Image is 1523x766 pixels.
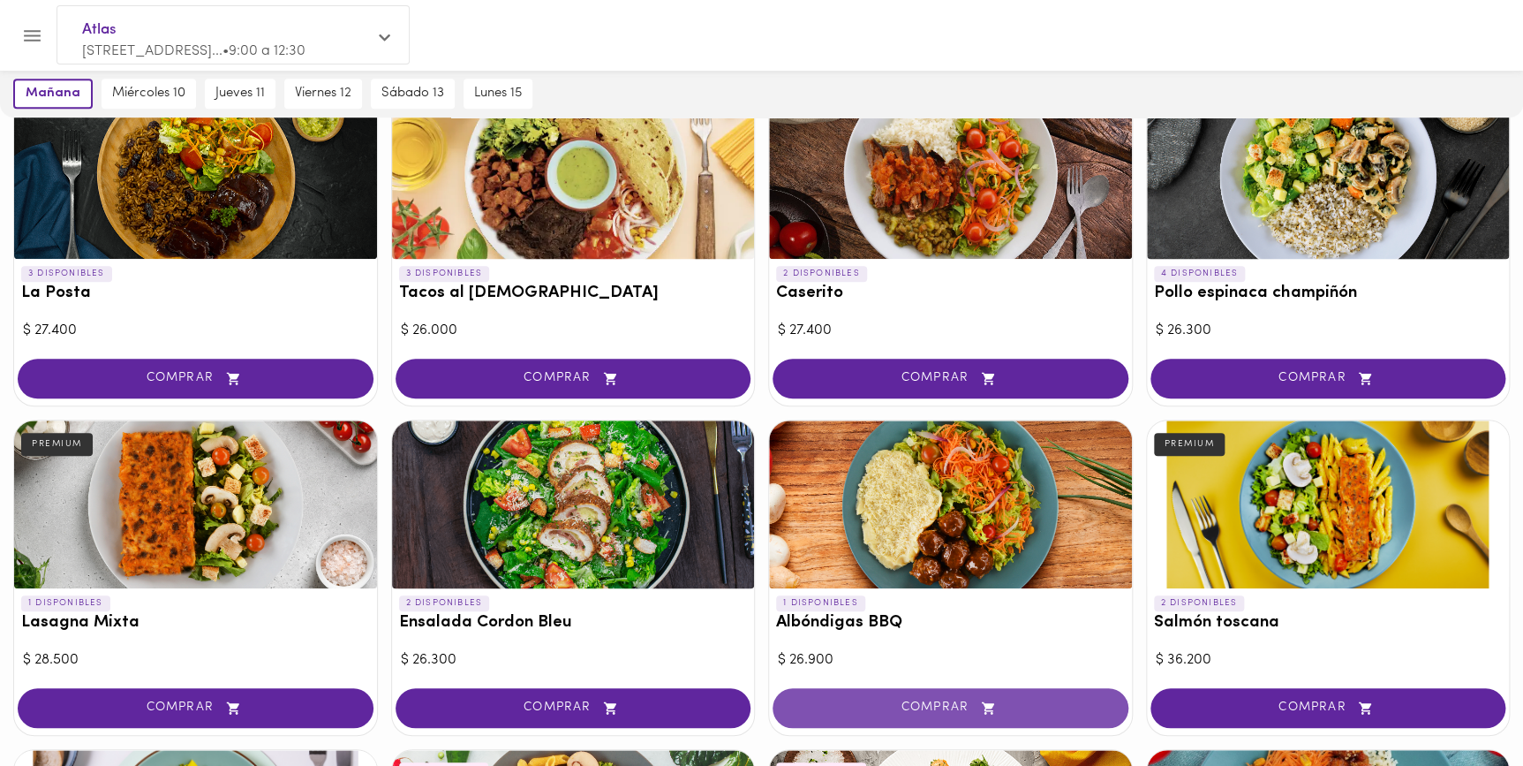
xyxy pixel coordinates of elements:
h3: Albóndigas BBQ [776,614,1125,633]
span: COMPRAR [1172,371,1484,386]
span: [STREET_ADDRESS]... • 9:00 a 12:30 [82,44,305,58]
button: jueves 11 [205,79,275,109]
span: COMPRAR [40,701,351,716]
div: Albóndigas BBQ [769,421,1132,588]
iframe: Messagebird Livechat Widget [1421,664,1505,748]
span: COMPRAR [795,701,1106,716]
button: Menu [11,14,54,57]
div: $ 36.200 [1156,650,1501,671]
button: COMPRAR [18,688,373,728]
button: COMPRAR [18,359,373,398]
h3: Tacos al [DEMOGRAPHIC_DATA] [399,284,748,303]
p: 3 DISPONIBLES [399,266,490,282]
div: $ 27.400 [778,321,1123,341]
span: COMPRAR [418,371,729,386]
div: Pollo espinaca champiñón [1147,91,1510,259]
div: Lasagna Mixta [14,421,377,588]
span: mañana [26,86,80,102]
button: viernes 12 [284,79,362,109]
span: Atlas [82,19,366,42]
span: miércoles 10 [112,86,185,102]
p: 1 DISPONIBLES [776,595,865,611]
div: La Posta [14,91,377,259]
div: $ 28.500 [23,650,368,671]
button: COMPRAR [1150,688,1506,728]
div: Ensalada Cordon Bleu [392,421,755,588]
div: Salmón toscana [1147,421,1510,588]
span: sábado 13 [381,86,444,102]
div: Tacos al Pastor [392,91,755,259]
button: lunes 15 [464,79,532,109]
h3: Ensalada Cordon Bleu [399,614,748,633]
span: lunes 15 [474,86,522,102]
h3: Caserito [776,284,1125,303]
p: 2 DISPONIBLES [776,266,867,282]
h3: Lasagna Mixta [21,614,370,633]
h3: Pollo espinaca champiñón [1154,284,1503,303]
div: PREMIUM [1154,433,1225,456]
button: COMPRAR [1150,359,1506,398]
p: 1 DISPONIBLES [21,595,110,611]
p: 3 DISPONIBLES [21,266,112,282]
button: COMPRAR [773,688,1128,728]
div: Caserito [769,91,1132,259]
p: 2 DISPONIBLES [399,595,490,611]
p: 2 DISPONIBLES [1154,595,1245,611]
span: COMPRAR [1172,701,1484,716]
span: COMPRAR [418,701,729,716]
div: PREMIUM [21,433,93,456]
button: miércoles 10 [102,79,196,109]
div: $ 26.300 [401,650,746,671]
div: $ 26.000 [401,321,746,341]
button: COMPRAR [396,359,751,398]
span: COMPRAR [40,371,351,386]
button: mañana [13,79,93,109]
h3: La Posta [21,284,370,303]
button: COMPRAR [396,688,751,728]
button: COMPRAR [773,359,1128,398]
div: $ 26.300 [1156,321,1501,341]
span: jueves 11 [215,86,265,102]
p: 4 DISPONIBLES [1154,266,1246,282]
div: $ 27.400 [23,321,368,341]
h3: Salmón toscana [1154,614,1503,633]
button: sábado 13 [371,79,455,109]
span: viernes 12 [295,86,351,102]
span: COMPRAR [795,371,1106,386]
div: $ 26.900 [778,650,1123,671]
